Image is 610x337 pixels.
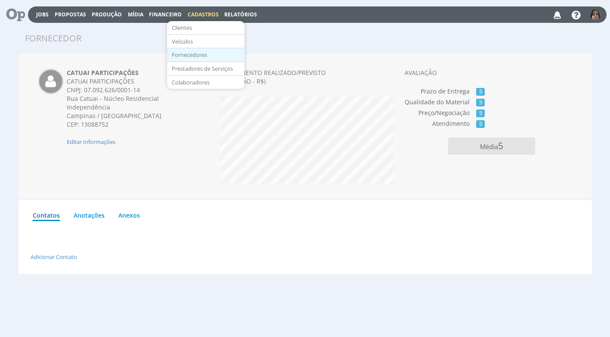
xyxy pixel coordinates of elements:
a: Adicionar Contato [31,253,77,261]
button: Propostas [52,10,89,19]
a: Colaboradores [170,76,242,89]
a: Anotações [73,206,105,220]
span: 5 [476,88,485,96]
a: Anexos [118,206,140,220]
p: (COMISSÃO - R$) [218,77,392,86]
a: Contatos [32,206,60,221]
strong: CATUAI PARTICIPAÇÕES [67,69,139,77]
button: Fornecedores [167,48,245,62]
span: 5 [498,140,503,152]
button: Clientes [167,21,245,35]
div: Atendimento [405,118,470,129]
div: FATURAMENTO REALIZADO/PREVISTO [218,69,392,77]
span: Clique para editar informações cadastrais do fornecedor [67,138,115,146]
div: Rua Catuai - Núcleo Residencial Independência [67,94,184,112]
span: 5 [476,109,485,117]
button: Financeiro [146,10,184,19]
div: CATUAI PARTICIPAÇÕES [67,77,184,86]
div: Fornecedor [25,32,81,45]
a: Fornecedores [170,49,242,61]
button: CadastrosClientesVeículosFornecedoresPrestadores de ServiçosColaboradores [185,10,221,19]
a: Prestadores de Serviços [170,62,242,75]
button: Veículos [167,35,245,49]
button: Mídia [125,10,146,19]
span: Financeiro [149,11,182,18]
div: Prazo de Entrega [405,86,470,97]
div: Campinas / [GEOGRAPHIC_DATA] CEP: 13088752 [67,112,184,129]
button: Produção [89,10,124,19]
button: Colaboradores [167,76,245,89]
img: 1750446523_2492ba_foto_elaine_whatsapp.jpg [590,9,601,20]
div: Média [448,137,535,155]
a: Veículos [170,35,242,48]
a: Relatórios [224,11,257,18]
button: Prestadores de Serviços [167,62,245,76]
div: Qualidade do Material [405,97,470,107]
a: Mídia [128,11,143,18]
span: 5 [476,99,485,106]
a: Jobs [36,11,49,18]
button: Relatórios [222,10,260,19]
div: Preço/Negociação [405,107,470,118]
button: Jobs [34,10,51,19]
span: 5 [476,120,485,128]
span: Cadastros [188,11,219,18]
div: CNPJ: 07.092.626/0001-14 [67,86,184,94]
a: Propostas [55,11,86,18]
a: Clientes [170,22,242,34]
div: AVALIAÇÃO [405,69,579,77]
a: Produção [92,11,122,18]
